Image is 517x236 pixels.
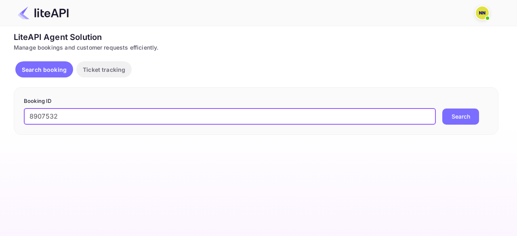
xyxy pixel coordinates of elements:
p: Ticket tracking [83,65,125,74]
p: Search booking [22,65,67,74]
input: Enter Booking ID (e.g., 63782194) [24,109,436,125]
p: Booking ID [24,97,488,105]
div: LiteAPI Agent Solution [14,31,498,43]
button: Search [442,109,479,125]
img: LiteAPI Logo [18,6,69,19]
img: N/A N/A [476,6,489,19]
div: Manage bookings and customer requests efficiently. [14,43,498,52]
